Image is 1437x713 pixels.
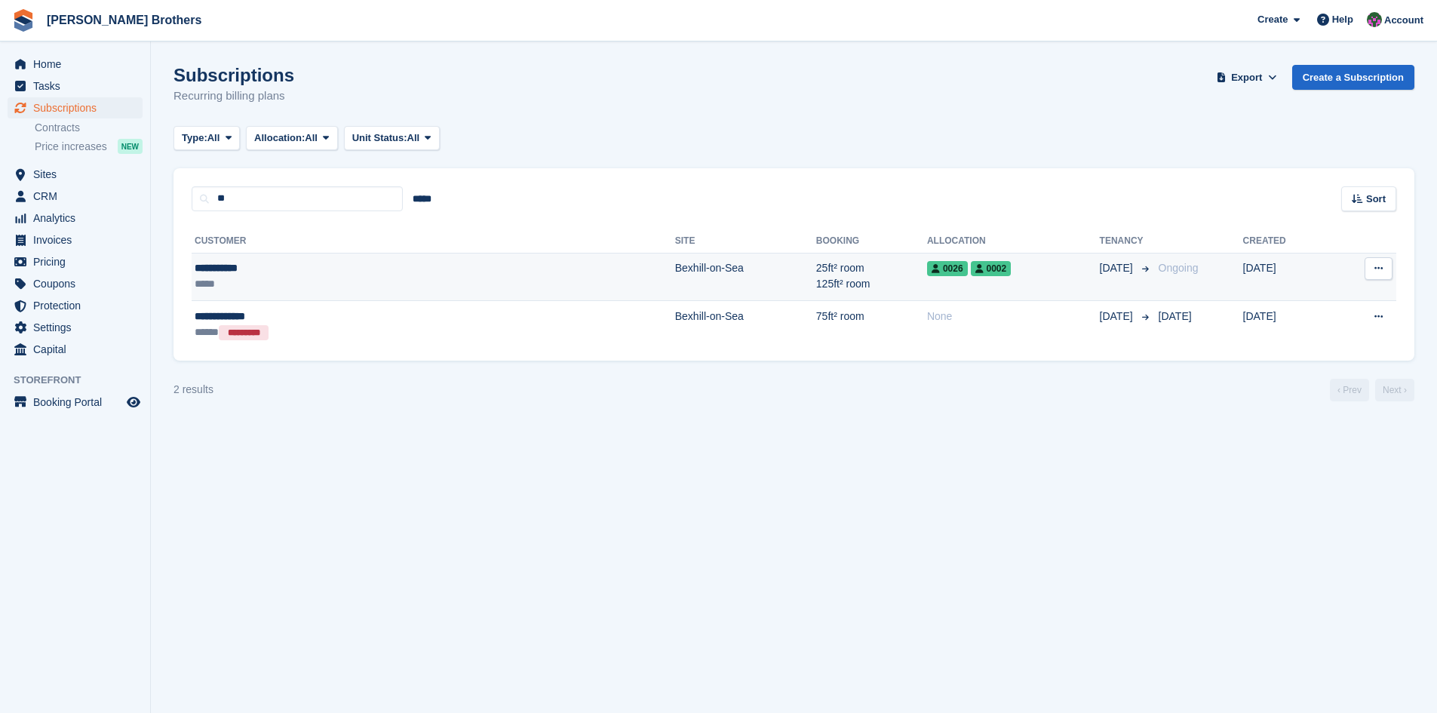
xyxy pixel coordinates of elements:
span: Allocation: [254,131,305,146]
span: Pricing [33,251,124,272]
a: menu [8,97,143,118]
span: [DATE] [1100,260,1136,276]
button: Unit Status: All [344,126,440,151]
span: Storefront [14,373,150,388]
span: Subscriptions [33,97,124,118]
a: menu [8,273,143,294]
h1: Subscriptions [173,65,294,85]
img: Nick Wright [1367,12,1382,27]
a: menu [8,295,143,316]
th: Booking [816,229,927,254]
a: menu [8,392,143,413]
div: NEW [118,139,143,154]
th: Tenancy [1100,229,1153,254]
a: menu [8,164,143,185]
td: [DATE] [1243,253,1331,301]
button: Type: All [173,126,240,151]
span: Account [1384,13,1423,28]
span: All [407,131,420,146]
nav: Page [1327,379,1417,401]
img: stora-icon-8386f47178a22dfd0bd8f6a31ec36ba5ce8667c1dd55bd0f319d3a0aa187defe.svg [12,9,35,32]
a: Contracts [35,121,143,135]
span: [DATE] [1100,309,1136,324]
span: Invoices [33,229,124,250]
span: Help [1332,12,1353,27]
a: menu [8,186,143,207]
span: Unit Status: [352,131,407,146]
a: Next [1375,379,1414,401]
span: Booking Portal [33,392,124,413]
span: Protection [33,295,124,316]
td: 75ft² room [816,301,927,349]
span: Sort [1366,192,1386,207]
div: None [927,309,1100,324]
th: Allocation [927,229,1100,254]
a: Create a Subscription [1292,65,1414,90]
th: Created [1243,229,1331,254]
a: Price increases NEW [35,138,143,155]
span: [DATE] [1159,310,1192,322]
span: 0002 [971,261,1012,276]
button: Export [1214,65,1280,90]
span: Type: [182,131,207,146]
span: All [305,131,318,146]
a: menu [8,75,143,97]
td: Bexhill-on-Sea [675,301,816,349]
a: menu [8,251,143,272]
a: menu [8,317,143,338]
a: menu [8,229,143,250]
span: Settings [33,317,124,338]
span: Create [1257,12,1288,27]
button: Allocation: All [246,126,338,151]
a: Preview store [124,393,143,411]
span: Coupons [33,273,124,294]
span: 0026 [927,261,968,276]
span: Ongoing [1159,262,1199,274]
span: CRM [33,186,124,207]
span: Home [33,54,124,75]
span: Capital [33,339,124,360]
a: [PERSON_NAME] Brothers [41,8,207,32]
span: All [207,131,220,146]
th: Site [675,229,816,254]
span: Price increases [35,140,107,154]
p: Recurring billing plans [173,88,294,105]
a: menu [8,207,143,229]
div: 2 results [173,382,213,398]
span: Export [1231,70,1262,85]
span: Tasks [33,75,124,97]
a: menu [8,54,143,75]
td: [DATE] [1243,301,1331,349]
span: Sites [33,164,124,185]
td: 25ft² room 125ft² room [816,253,927,301]
a: menu [8,339,143,360]
a: Previous [1330,379,1369,401]
td: Bexhill-on-Sea [675,253,816,301]
th: Customer [192,229,675,254]
span: Analytics [33,207,124,229]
